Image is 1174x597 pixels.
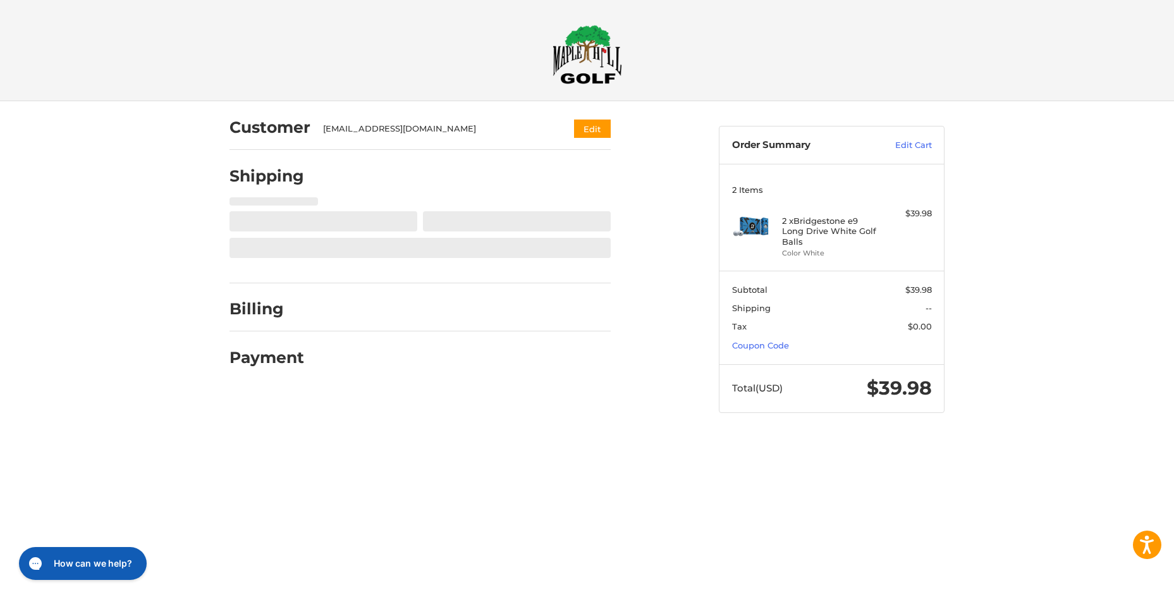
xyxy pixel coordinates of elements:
h3: Order Summary [732,139,868,152]
iframe: Google Customer Reviews [1070,563,1174,597]
span: Tax [732,321,747,331]
iframe: Gorgias live chat messenger [13,543,150,584]
a: Edit Cart [868,139,932,152]
span: $0.00 [908,321,932,331]
img: Maple Hill Golf [553,25,622,84]
span: $39.98 [867,376,932,400]
div: [EMAIL_ADDRESS][DOMAIN_NAME] [323,123,550,135]
h2: Payment [229,348,304,367]
span: -- [926,303,932,313]
a: Coupon Code [732,340,789,350]
h4: 2 x Bridgestone e9 Long Drive White Golf Balls [782,216,879,247]
span: Subtotal [732,285,767,295]
div: $39.98 [882,207,932,220]
h2: Billing [229,299,303,319]
li: Color White [782,248,879,259]
button: Edit [574,120,611,138]
h2: Shipping [229,166,304,186]
h2: Customer [229,118,310,137]
h3: 2 Items [732,185,932,195]
span: $39.98 [905,285,932,295]
span: Total (USD) [732,382,783,394]
span: Shipping [732,303,771,313]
